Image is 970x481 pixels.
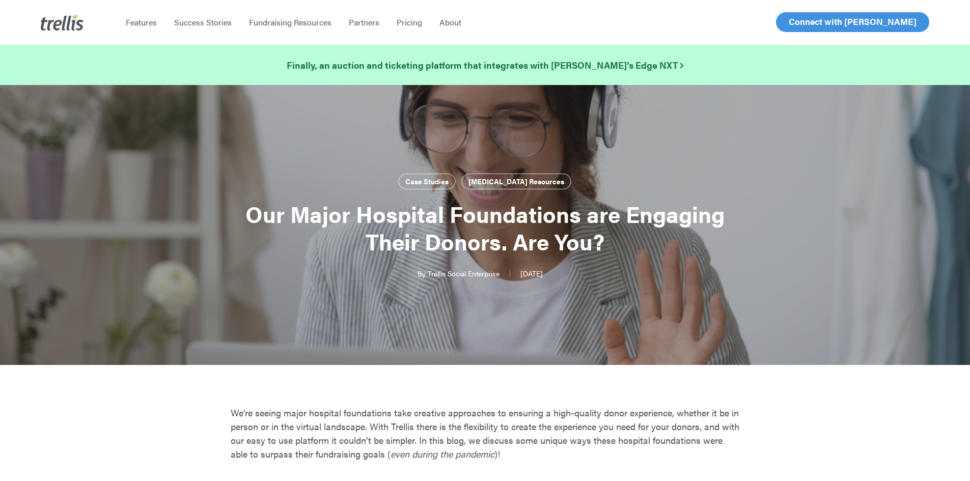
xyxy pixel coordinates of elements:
a: Pricing [388,17,431,27]
a: Finally, an auction and ticketing platform that integrates with [PERSON_NAME]’s Edge NXT [287,58,683,72]
span: Fundraising Resources [249,16,331,28]
a: [MEDICAL_DATA] Resources [461,174,571,190]
span: Pricing [397,16,422,28]
a: Features [117,17,165,27]
span: By [418,270,426,277]
span: We’re seeing major hospital foundations take creative approaches to ensuring a high-quality donor... [231,406,739,460]
a: Success Stories [165,17,240,27]
span: )! [494,447,500,460]
a: Connect with [PERSON_NAME] [776,12,929,32]
span: Partners [349,16,379,28]
span: About [439,16,461,28]
a: Case Studies [398,174,456,190]
h1: Our Major Hospital Foundations are Engaging Their Donors. Are You? [231,190,740,265]
a: Partners [340,17,388,27]
img: Trellis [41,14,84,31]
span: Connect with [PERSON_NAME] [789,15,917,27]
a: About [431,17,470,27]
span: Success Stories [174,16,232,28]
a: Fundraising Resources [240,17,340,27]
a: Trellis Social Enterprise [428,268,500,278]
span: [DATE] [510,270,553,277]
span: even during the pandemic [391,447,494,460]
strong: Finally, an auction and ticketing platform that integrates with [PERSON_NAME]’s Edge NXT [287,59,683,71]
span: Features [126,16,157,28]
